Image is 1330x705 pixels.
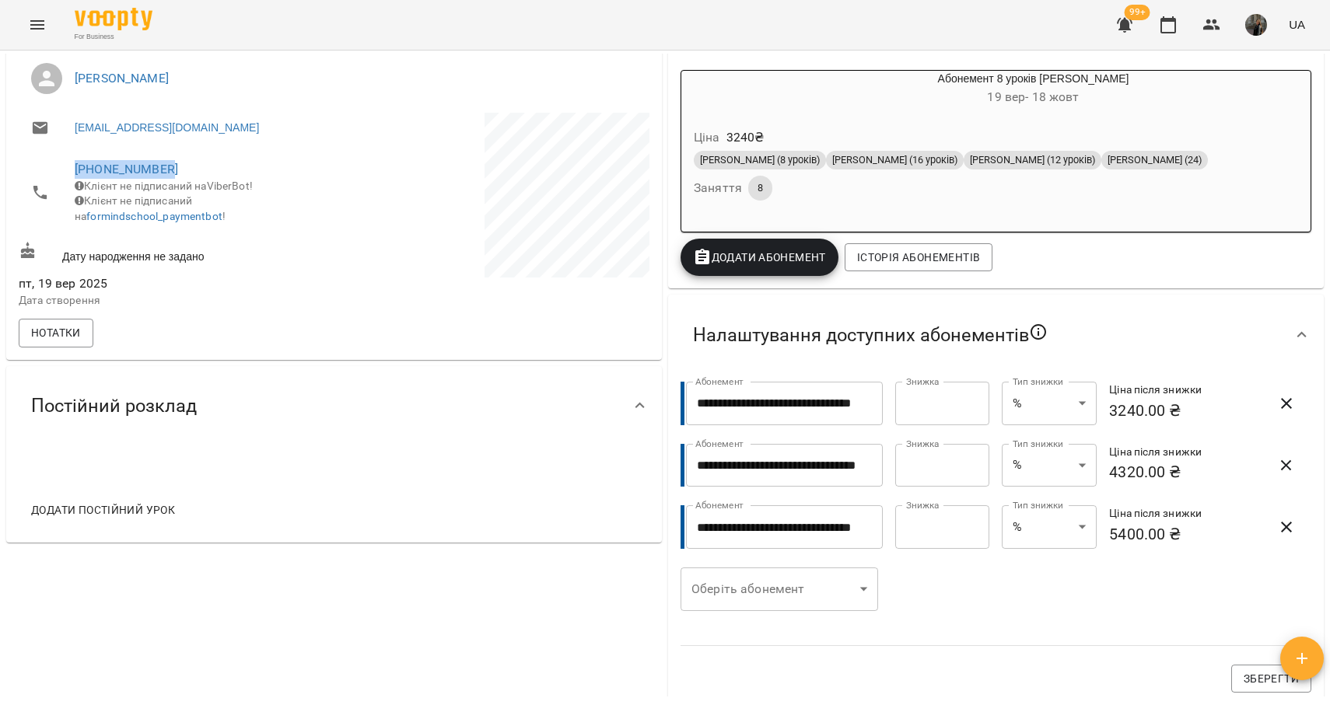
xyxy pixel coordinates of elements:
[1002,505,1097,549] div: %
[681,71,756,108] div: Абонемент 8 уроків Парне Дорослі
[681,71,1311,219] button: Абонемент 8 уроків [PERSON_NAME]19 вер- 18 жовтЦіна3240₴[PERSON_NAME] (8 уроків)[PERSON_NAME] (16...
[694,153,826,167] span: [PERSON_NAME] (8 уроків)
[693,248,826,267] span: Додати Абонемент
[826,153,964,167] span: [PERSON_NAME] (16 уроків)
[857,248,980,267] span: Історія абонементів
[964,153,1101,167] span: [PERSON_NAME] (12 уроків)
[726,128,765,147] p: 3240 ₴
[1109,382,1258,399] h6: Ціна після знижки
[1231,665,1311,693] button: Зберегти
[75,120,259,135] a: [EMAIL_ADDRESS][DOMAIN_NAME]
[845,243,992,271] button: Історія абонементів
[1002,382,1097,425] div: %
[75,32,152,42] span: For Business
[668,295,1324,375] div: Налаштування доступних абонементів
[1109,444,1258,461] h6: Ціна після знижки
[1029,323,1048,341] svg: Якщо не обрано жодного, клієнт зможе побачити всі публічні абонементи
[1109,460,1258,484] h6: 4320.00 ₴
[987,89,1079,104] span: 19 вер - 18 жовт
[86,210,222,222] a: formindschool_paymentbot
[1101,153,1208,167] span: [PERSON_NAME] (24)
[1125,5,1150,20] span: 99+
[1244,669,1299,688] span: Зберегти
[1109,399,1258,423] h6: 3240.00 ₴
[1283,10,1311,39] button: UA
[6,366,662,446] div: Постійний розклад
[75,71,169,86] a: [PERSON_NAME]
[25,496,181,524] button: Додати постійний урок
[19,293,331,309] p: Дата створення
[694,177,742,199] h6: Заняття
[748,181,772,195] span: 8
[75,162,178,176] a: [PHONE_NUMBER]
[694,127,720,148] h6: Ціна
[693,323,1048,347] span: Налаштування доступних абонементів
[75,194,226,222] span: Клієнт не підписаний на !
[75,180,253,192] span: Клієнт не підписаний на ViberBot!
[1245,14,1267,36] img: 331913643cd58b990721623a0d187df0.png
[1002,444,1097,487] div: %
[19,6,56,44] button: Menu
[31,323,81,342] span: Нотатки
[681,239,838,276] button: Додати Абонемент
[75,8,152,30] img: Voopty Logo
[19,274,331,293] span: пт, 19 вер 2025
[1109,522,1258,546] h6: 5400.00 ₴
[1289,16,1305,33] span: UA
[1109,505,1258,522] h6: Ціна після знижки
[756,71,1311,108] div: Абонемент 8 уроків [PERSON_NAME]
[681,567,878,611] div: ​
[31,501,175,519] span: Додати постійний урок
[19,319,93,347] button: Нотатки
[16,239,334,267] div: Дату народження не задано
[31,394,197,418] span: Постійний розклад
